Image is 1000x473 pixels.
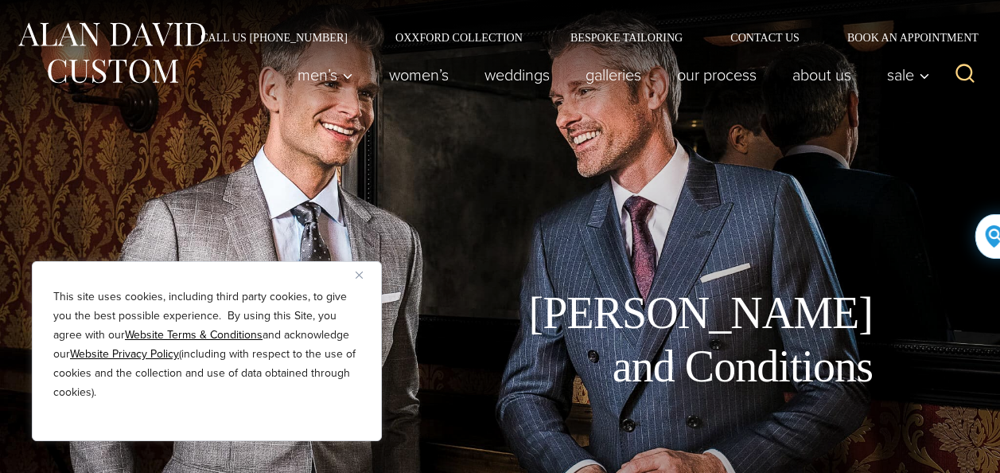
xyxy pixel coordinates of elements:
[706,32,823,43] a: Contact Us
[356,265,375,284] button: Close
[177,32,984,43] nav: Secondary Navigation
[177,32,372,43] a: Call Us [PHONE_NUMBER]
[125,326,263,343] a: Website Terms & Conditions
[467,59,568,91] a: weddings
[660,59,775,91] a: Our Process
[280,59,939,91] nav: Primary Navigation
[372,32,547,43] a: Oxxford Collection
[356,272,363,279] img: Close
[887,67,930,83] span: Sale
[16,18,207,88] img: Alan David Custom
[568,59,660,91] a: Galleries
[823,32,984,43] a: Book an Appointment
[515,287,873,393] h1: [PERSON_NAME] and Conditions
[775,59,870,91] a: About Us
[372,59,467,91] a: Women’s
[70,346,179,362] a: Website Privacy Policy
[547,32,706,43] a: Bespoke Tailoring
[53,287,360,402] p: This site uses cookies, including third party cookies, to give you the best possible experience. ...
[298,67,353,83] span: Men’s
[946,56,984,94] button: View Search Form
